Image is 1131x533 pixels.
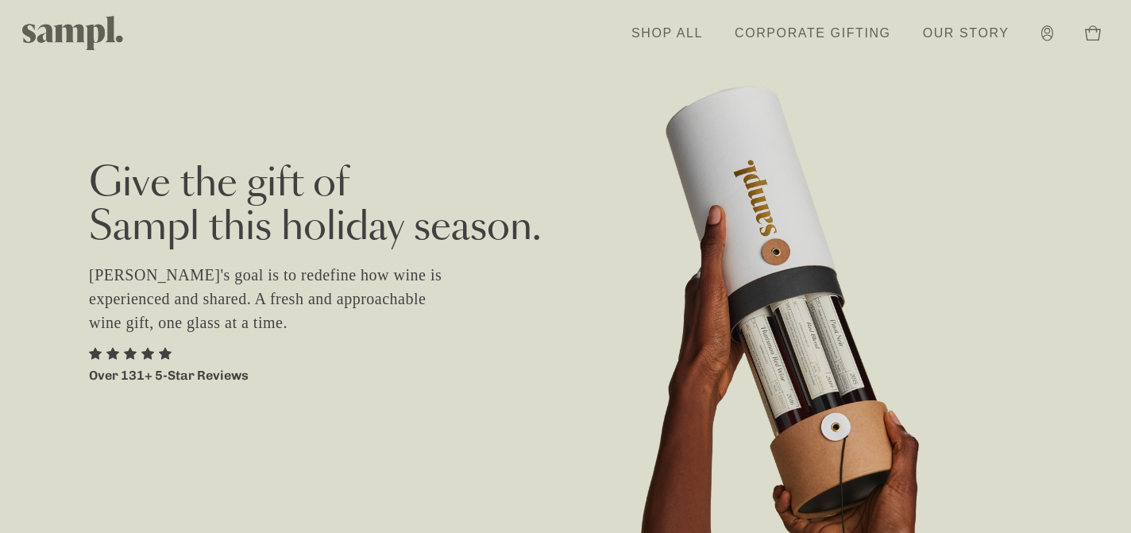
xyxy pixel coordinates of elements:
[89,163,1042,250] h2: Give the gift of Sampl this holiday season.
[22,16,124,50] img: Sampl logo
[915,16,1017,51] a: Our Story
[623,16,711,51] a: Shop All
[727,16,899,51] a: Corporate Gifting
[89,366,249,385] p: Over 131+ 5-Star Reviews
[89,263,462,334] p: [PERSON_NAME]'s goal is to redefine how wine is experienced and shared. A fresh and approachable ...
